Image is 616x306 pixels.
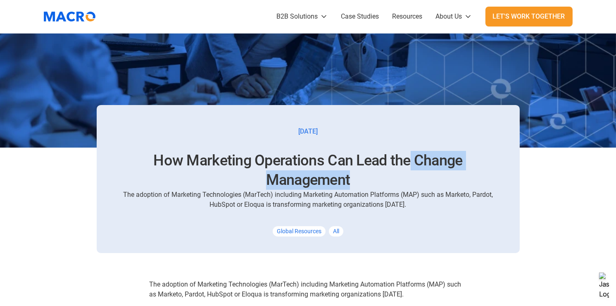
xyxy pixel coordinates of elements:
div: Global Resources [273,226,326,237]
div: About Us [436,12,462,22]
div: [DATE] [298,127,318,136]
p: The adoption of Marketing Technologies (MarTech) including Marketing Automation Platforms (MAP) s... [150,280,467,299]
img: Macromator Logo [40,6,100,27]
h1: How Marketing Operations Can Lead the Change Management [117,151,500,190]
div: All [329,226,343,237]
div: The adoption of Marketing Technologies (MarTech) including Marketing Automation Platforms (MAP) s... [117,190,500,210]
div: Let's Work Together [493,12,565,22]
a: home [44,6,102,27]
a: Let's Work Together [485,7,573,26]
div: B2B Solutions [277,12,318,22]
